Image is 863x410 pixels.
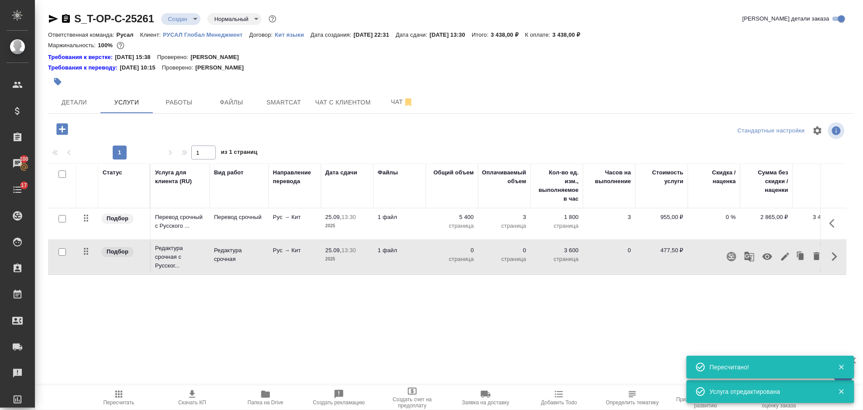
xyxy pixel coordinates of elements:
p: 477,50 ₽ [640,246,683,255]
p: Маржинальность: [48,42,98,49]
p: К оплате: [525,31,552,38]
button: Рекомендация движка МТ [739,246,760,267]
a: 17 [2,179,33,201]
div: split button [735,124,807,138]
p: Итого: [472,31,490,38]
p: страница [483,222,526,230]
a: Кит языки [275,31,311,38]
p: 0 [483,246,526,255]
p: 1 файл [378,246,421,255]
p: [PERSON_NAME] [190,53,245,62]
div: Оплачиваемый объем [482,168,526,186]
p: страница [535,222,579,230]
button: Доп статусы указывают на важность/срочность заказа [267,13,278,24]
span: Настроить таблицу [807,120,828,141]
span: 100 [14,155,34,163]
p: 25.09, [325,214,342,220]
div: Создан [161,13,200,25]
p: Дата сдачи: [396,31,429,38]
td: 3 [583,208,635,239]
p: 955,00 ₽ [640,213,683,222]
svg: Отписаться [403,97,414,108]
p: 25.09, [325,247,342,254]
div: Создан [207,13,262,25]
p: [DATE] 22:31 [354,31,396,38]
button: Привязать к услуге проект Smartcat [721,246,742,267]
p: Клиент: [140,31,163,38]
p: 100% [98,42,115,49]
p: Проверено: [162,63,196,72]
div: Услуга отредактирована [710,387,825,396]
div: Пересчитано! [710,363,825,372]
button: Скопировать ссылку [61,14,71,24]
button: Закрыть [832,363,850,371]
p: Перевод срочный [214,213,264,222]
p: Редактура срочная с Русског... [155,244,205,270]
p: 2025 [325,255,369,264]
button: Создан [166,15,190,23]
p: Русал [117,31,140,38]
p: 3 [483,213,526,222]
span: из 1 страниц [221,147,258,160]
div: Вид работ [214,168,244,177]
p: Дата создания: [311,31,353,38]
button: Добавить услугу [50,120,74,138]
p: 0 % [692,213,736,222]
p: 1 800 [535,213,579,222]
button: Учитывать [757,246,778,267]
p: 2025 [325,222,369,230]
button: Скопировать ссылку для ЯМессенджера [48,14,59,24]
p: страница [535,255,579,264]
div: Общий объем [434,168,474,177]
span: 17 [16,181,32,190]
button: Показать кнопки [824,213,845,234]
div: Направление перевода [273,168,317,186]
button: Нормальный [212,15,251,23]
a: 100 [2,153,33,174]
p: 13:30 [342,214,356,220]
td: 0 [583,242,635,272]
p: 0 [430,246,474,255]
span: Чат с клиентом [315,97,371,108]
p: Редактура срочная [214,246,264,264]
p: Договор: [249,31,275,38]
button: Скрыть кнопки [824,246,845,267]
p: [DATE] 15:38 [115,53,157,62]
button: Закрыть [832,388,850,396]
div: Стоимость услуги [640,168,683,186]
span: Посмотреть информацию [828,122,846,139]
div: Дата сдачи [325,168,357,177]
p: Подбор [107,214,128,223]
p: Перевод срочный с Русского ... [155,213,205,230]
p: страница [430,222,474,230]
span: Файлы [211,97,252,108]
button: Добавить тэг [48,72,67,91]
p: [DATE] 13:30 [430,31,472,38]
div: Кол-во ед. изм., выполняемое в час [535,168,579,203]
p: Рус → Кит [273,213,317,222]
p: 5 400 [430,213,474,222]
p: Рус → Кит [273,246,317,255]
div: Статус [103,168,122,177]
span: Smartcat [263,97,305,108]
p: Проверено: [157,53,191,62]
p: 1 файл [378,213,421,222]
p: [DATE] 10:15 [120,63,162,72]
div: Нажми, чтобы открыть папку с инструкцией [48,63,120,72]
a: РУСАЛ Глобал Менеджмент [163,31,249,38]
p: 3 600 [535,246,579,255]
a: S_T-OP-C-25261 [74,13,154,24]
span: Чат [381,97,423,108]
p: Подбор [107,247,128,256]
p: [PERSON_NAME] [195,63,250,72]
div: Часов на выполнение [587,168,631,186]
p: 0 % [692,246,736,255]
p: 3 438,00 ₽ [491,31,525,38]
p: 3 438,00 ₽ [552,31,587,38]
span: Детали [53,97,95,108]
p: страница [430,255,474,264]
div: Сумма без скидки / наценки [745,168,788,195]
div: Файлы [378,168,398,177]
div: Услуга для клиента (RU) [155,168,205,186]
